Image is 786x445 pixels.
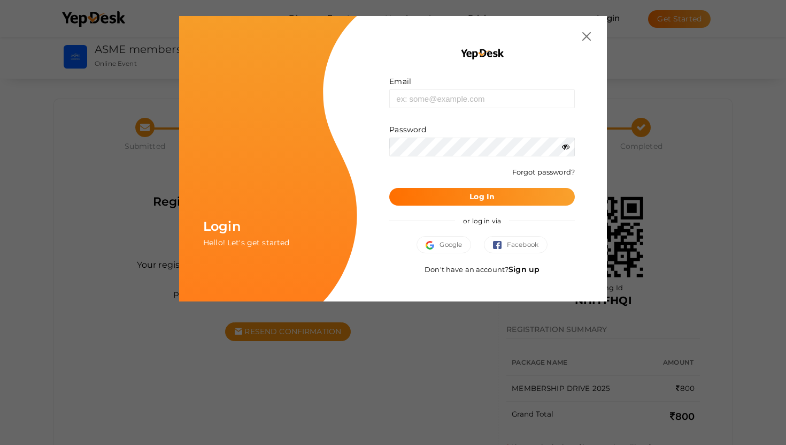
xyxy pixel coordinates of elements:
img: facebook.svg [493,241,507,250]
span: Login [203,218,241,234]
button: Log In [389,188,575,206]
span: Hello! Let's get started [203,238,289,247]
label: Email [389,76,411,87]
b: Log In [469,192,495,201]
input: ex: some@example.com [389,89,575,108]
a: Forgot password? [512,168,575,176]
button: Google [417,236,471,253]
button: Facebook [484,236,548,253]
span: Don't have an account? [425,265,540,274]
a: Sign up [508,265,540,274]
img: google.svg [426,241,440,250]
span: Facebook [493,239,538,250]
img: close.svg [582,32,591,41]
label: Password [389,124,426,135]
span: Google [426,239,462,250]
span: or log in via [455,209,509,233]
img: YEP_black_cropped.png [460,48,504,60]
